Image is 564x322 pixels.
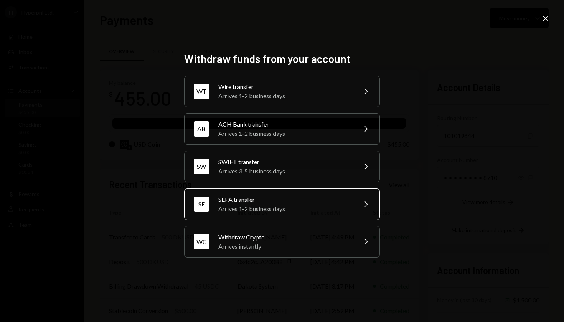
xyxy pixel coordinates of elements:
[184,113,380,145] button: ABACH Bank transferArrives 1-2 business days
[194,234,209,249] div: WC
[218,91,352,101] div: Arrives 1-2 business days
[194,121,209,137] div: AB
[184,51,380,66] h2: Withdraw funds from your account
[218,129,352,138] div: Arrives 1-2 business days
[184,188,380,220] button: SESEPA transferArrives 1-2 business days
[218,233,352,242] div: Withdraw Crypto
[218,157,352,167] div: SWIFT transfer
[218,167,352,176] div: Arrives 3-5 business days
[218,120,352,129] div: ACH Bank transfer
[184,226,380,258] button: WCWithdraw CryptoArrives instantly
[218,242,352,251] div: Arrives instantly
[194,84,209,99] div: WT
[218,204,352,213] div: Arrives 1-2 business days
[194,197,209,212] div: SE
[194,159,209,174] div: SW
[218,82,352,91] div: Wire transfer
[218,195,352,204] div: SEPA transfer
[184,151,380,182] button: SWSWIFT transferArrives 3-5 business days
[184,76,380,107] button: WTWire transferArrives 1-2 business days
